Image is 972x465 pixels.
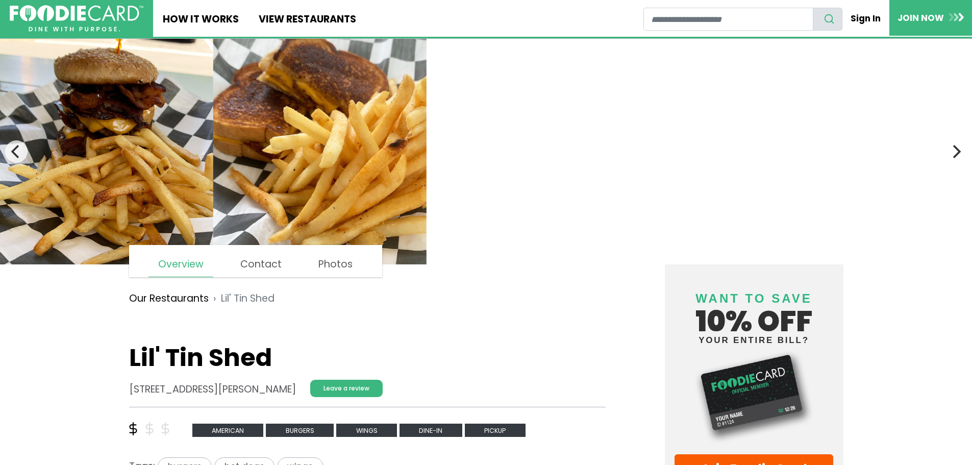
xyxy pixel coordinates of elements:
a: Sign In [842,7,889,30]
a: wings [336,423,400,436]
h1: Lil' Tin Shed [129,343,606,373]
a: Contact [231,252,291,277]
span: Want to save [695,291,812,305]
button: Previous [5,140,28,163]
a: Pickup [465,423,526,436]
a: Overview [148,252,213,277]
button: Next [944,140,967,163]
span: Pickup [465,424,526,437]
nav: page links [129,245,383,277]
a: american [192,423,266,436]
input: restaurant search [643,8,813,31]
a: burgers [266,423,336,436]
span: Dine-in [400,424,462,437]
span: american [192,424,264,437]
small: your entire bill? [675,336,834,345]
h4: 10% off [675,279,834,345]
span: burgers [266,424,334,437]
address: [STREET_ADDRESS][PERSON_NAME] [129,382,296,397]
a: Photos [309,252,362,277]
a: Our Restaurants [129,291,209,306]
a: Leave a review [310,380,383,397]
nav: breadcrumb [129,284,606,313]
button: search [813,8,842,31]
li: Lil' Tin Shed [209,291,275,306]
img: Foodie Card [675,350,834,444]
a: Dine-in [400,423,465,436]
span: wings [336,424,397,437]
img: FoodieCard; Eat, Drink, Save, Donate [10,5,143,32]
